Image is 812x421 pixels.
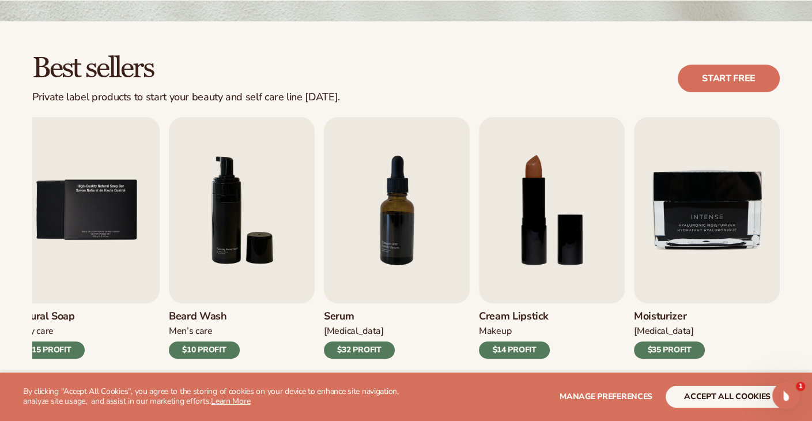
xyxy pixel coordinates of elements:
iframe: Intercom live chat [772,382,800,409]
button: Manage preferences [560,386,652,408]
a: Start free [678,65,780,92]
h3: Beard Wash [169,310,240,323]
h3: Moisturizer [634,310,705,323]
div: $14 PROFIT [479,341,550,359]
button: accept all cookies [666,386,789,408]
div: $15 PROFIT [14,341,85,359]
div: Private label products to start your beauty and self care line [DATE]. [32,91,340,104]
div: $35 PROFIT [634,341,705,359]
div: [MEDICAL_DATA] [324,325,395,337]
a: 6 / 9 [169,117,315,359]
div: Makeup [479,325,550,337]
a: 5 / 9 [14,117,160,359]
div: $32 PROFIT [324,341,395,359]
a: 8 / 9 [479,117,625,359]
h2: Best sellers [32,54,340,84]
h3: Serum [324,310,395,323]
span: 1 [796,382,805,391]
div: Men’s Care [169,325,240,337]
a: Learn More [211,396,250,407]
div: Body Care [14,325,85,337]
a: 7 / 9 [324,117,470,359]
div: $10 PROFIT [169,341,240,359]
div: [MEDICAL_DATA] [634,325,705,337]
a: 9 / 9 [634,117,780,359]
h3: Cream Lipstick [479,310,550,323]
p: By clicking "Accept All Cookies", you agree to the storing of cookies on your device to enhance s... [23,387,417,407]
h3: Natural Soap [14,310,85,323]
span: Manage preferences [560,391,652,402]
